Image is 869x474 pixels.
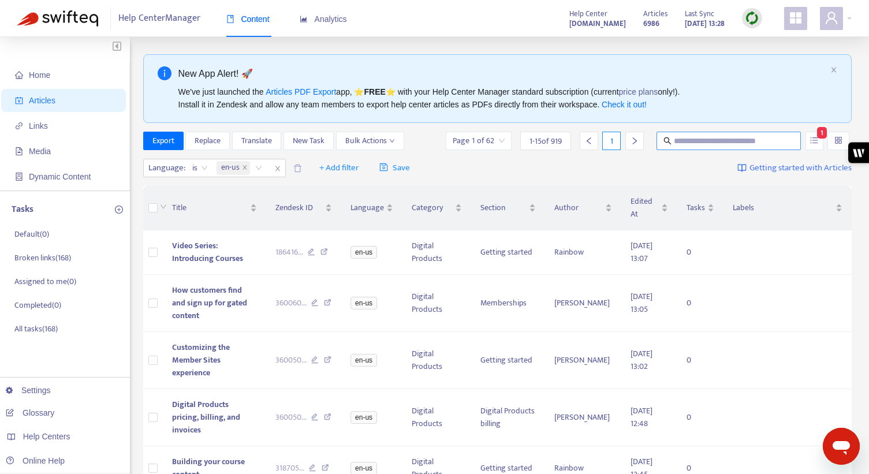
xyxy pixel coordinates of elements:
[15,147,23,155] span: file-image
[29,70,50,80] span: Home
[677,186,723,230] th: Tasks
[569,17,626,30] strong: [DOMAIN_NAME]
[319,161,359,175] span: + Add filter
[293,135,325,147] span: New Task
[677,332,723,389] td: 0
[275,297,307,309] span: 360060 ...
[631,137,639,145] span: right
[336,132,404,150] button: Bulk Actionsdown
[402,275,471,332] td: Digital Products
[23,432,70,441] span: Help Centers
[29,96,55,105] span: Articles
[118,8,200,29] span: Help Center Manager
[350,297,377,309] span: en-us
[737,163,747,173] img: image-link
[14,275,76,288] p: Assigned to me ( 0 )
[402,332,471,389] td: Digital Products
[284,132,334,150] button: New Task
[602,100,647,109] a: Check it out!
[6,408,54,417] a: Glossary
[172,239,243,265] span: Video Series: Introducing Courses
[685,17,725,30] strong: [DATE] 13:28
[631,195,659,221] span: Edited At
[144,159,187,177] span: Language :
[823,428,860,465] iframe: Button to launch messaging window
[195,135,221,147] span: Replace
[830,66,837,74] button: close
[631,290,652,316] span: [DATE] 13:05
[480,201,527,214] span: Section
[15,173,23,181] span: container
[602,132,621,150] div: 1
[293,164,302,173] span: delete
[115,206,123,214] span: plus-circle
[29,121,48,130] span: Links
[631,347,652,373] span: [DATE] 13:02
[15,122,23,130] span: link
[749,162,852,175] span: Getting started with Articles
[569,8,607,20] span: Help Center
[341,186,402,230] th: Language
[789,11,803,25] span: appstore
[275,354,307,367] span: 360050 ...
[643,17,659,30] strong: 6986
[643,8,667,20] span: Articles
[677,275,723,332] td: 0
[631,239,652,265] span: [DATE] 13:07
[311,159,368,177] button: + Add filter
[29,147,51,156] span: Media
[585,137,593,145] span: left
[241,135,272,147] span: Translate
[266,87,336,96] a: Articles PDF Export
[217,161,250,175] span: en-us
[6,456,65,465] a: Online Help
[379,163,388,171] span: save
[805,132,823,150] button: unordered-list
[350,246,377,259] span: en-us
[172,201,247,214] span: Title
[685,8,714,20] span: Last Sync
[471,230,545,275] td: Getting started
[178,85,826,111] div: We've just launched the app, ⭐ ⭐️ with your Help Center Manager standard subscription (current on...
[350,411,377,424] span: en-us
[226,15,234,23] span: book
[172,283,247,322] span: How customers find and sign up for gated content
[178,66,826,81] div: New App Alert! 🚀
[232,132,281,150] button: Translate
[412,201,453,214] span: Category
[14,228,49,240] p: Default ( 0 )
[817,127,827,139] span: 1
[545,389,621,446] td: [PERSON_NAME]
[402,186,471,230] th: Category
[471,389,545,446] td: Digital Products billing
[545,275,621,332] td: [PERSON_NAME]
[379,161,410,175] span: Save
[275,201,323,214] span: Zendesk ID
[471,332,545,389] td: Getting started
[158,66,171,80] span: info-circle
[143,132,184,150] button: Export
[723,186,852,230] th: Labels
[663,137,672,145] span: search
[14,299,61,311] p: Completed ( 0 )
[825,11,838,25] span: user
[300,14,347,24] span: Analytics
[345,135,395,147] span: Bulk Actions
[545,332,621,389] td: [PERSON_NAME]
[545,186,621,230] th: Author
[275,246,303,259] span: 186416 ...
[172,341,230,379] span: Customizing the Member Sites experience
[192,159,208,177] span: is
[266,186,342,230] th: Zendesk ID
[226,14,270,24] span: Content
[389,138,395,144] span: down
[371,159,419,177] button: saveSave
[471,275,545,332] td: Memberships
[631,404,652,430] span: [DATE] 12:48
[152,135,174,147] span: Export
[687,201,705,214] span: Tasks
[15,96,23,104] span: account-book
[14,323,58,335] p: All tasks ( 168 )
[737,159,852,177] a: Getting started with Articles
[830,66,837,73] span: close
